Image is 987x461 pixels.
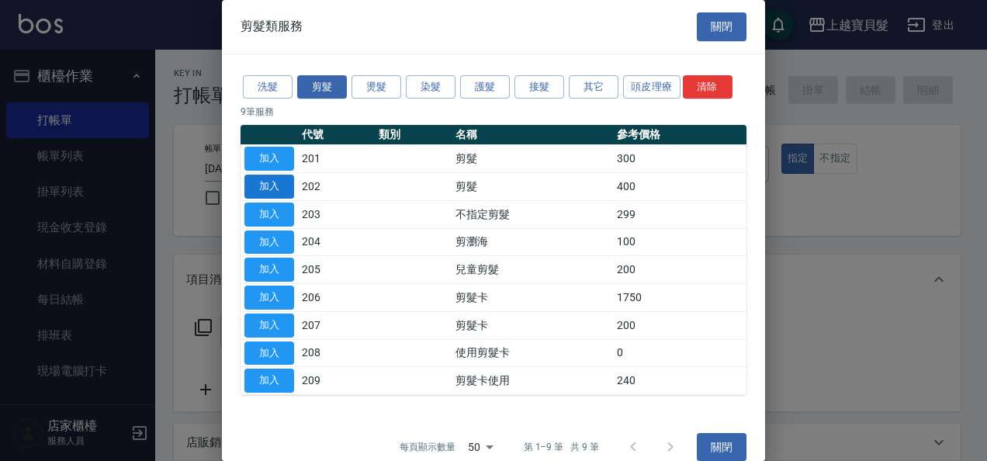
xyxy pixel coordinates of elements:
button: 加入 [244,369,294,393]
td: 200 [613,311,746,339]
button: 加入 [244,341,294,366]
button: 加入 [244,203,294,227]
button: 剪髮 [297,75,347,99]
th: 名稱 [452,125,613,145]
td: 不指定剪髮 [452,200,613,228]
th: 類別 [375,125,452,145]
td: 209 [298,367,375,395]
td: 0 [613,339,746,367]
td: 剪髮卡 [452,311,613,339]
p: 9 筆服務 [241,105,746,119]
button: 燙髮 [352,75,401,99]
td: 202 [298,173,375,201]
button: 加入 [244,230,294,255]
p: 每頁顯示數量 [400,440,455,454]
td: 剪髮卡使用 [452,367,613,395]
td: 使用剪髮卡 [452,339,613,367]
button: 加入 [244,314,294,338]
button: 頭皮理療 [623,75,681,99]
th: 代號 [298,125,375,145]
button: 加入 [244,258,294,282]
td: 208 [298,339,375,367]
button: 染髮 [406,75,455,99]
td: 100 [613,228,746,256]
td: 兒童剪髮 [452,256,613,284]
td: 201 [298,145,375,173]
p: 第 1–9 筆 共 9 筆 [524,440,599,454]
button: 清除 [683,75,732,99]
th: 參考價格 [613,125,746,145]
button: 加入 [244,286,294,310]
button: 其它 [569,75,618,99]
button: 護髮 [460,75,510,99]
td: 200 [613,256,746,284]
td: 剪髮 [452,145,613,173]
button: 加入 [244,175,294,199]
span: 剪髮類服務 [241,19,303,34]
td: 240 [613,367,746,395]
td: 剪瀏海 [452,228,613,256]
td: 1750 [613,284,746,312]
button: 加入 [244,147,294,171]
td: 400 [613,173,746,201]
td: 剪髮卡 [452,284,613,312]
td: 205 [298,256,375,284]
td: 300 [613,145,746,173]
td: 204 [298,228,375,256]
td: 203 [298,200,375,228]
button: 接髮 [514,75,564,99]
td: 206 [298,284,375,312]
button: 洗髮 [243,75,293,99]
td: 207 [298,311,375,339]
td: 剪髮 [452,173,613,201]
button: 關閉 [697,12,746,41]
td: 299 [613,200,746,228]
